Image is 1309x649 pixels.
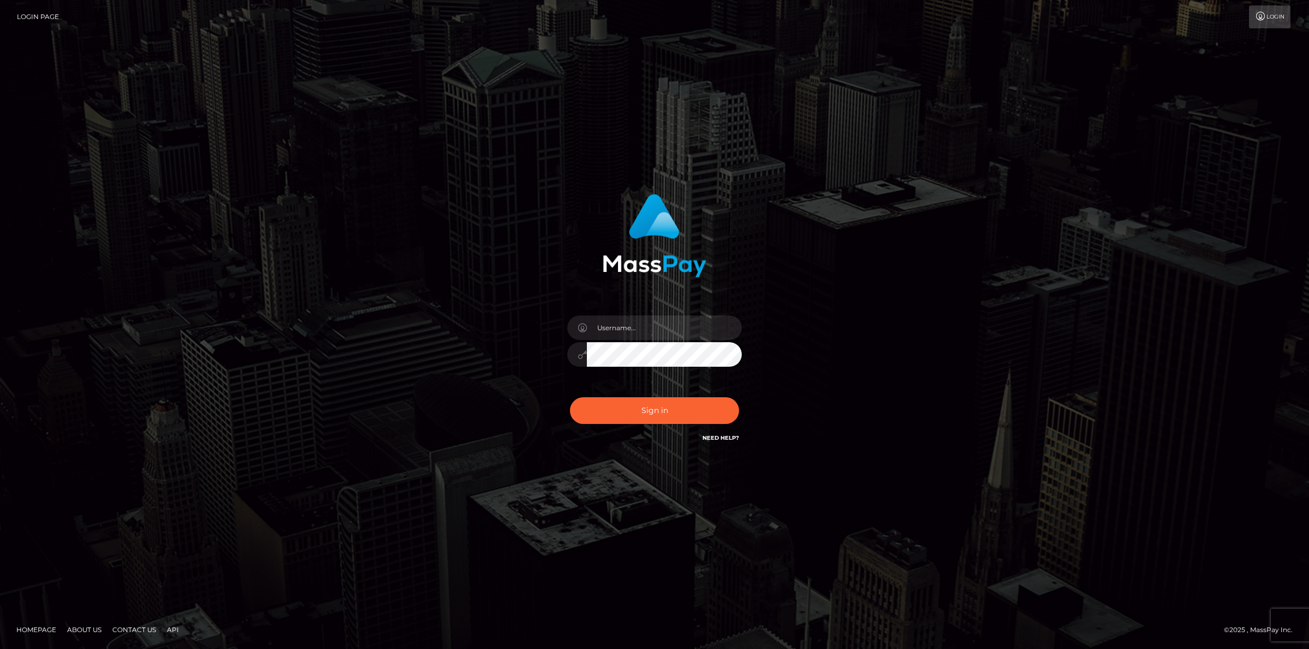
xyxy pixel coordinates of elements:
[1249,5,1290,28] a: Login
[570,397,739,424] button: Sign in
[587,316,742,340] input: Username...
[108,621,160,638] a: Contact Us
[63,621,106,638] a: About Us
[702,434,739,441] a: Need Help?
[17,5,59,28] a: Login Page
[603,194,706,277] img: MassPay Login
[1224,624,1301,636] div: © 2025 , MassPay Inc.
[12,621,61,638] a: Homepage
[163,621,183,638] a: API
